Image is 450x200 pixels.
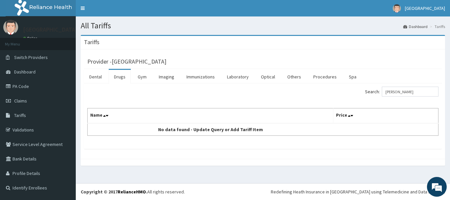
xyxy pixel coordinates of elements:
[333,108,438,124] th: Price
[271,188,445,195] div: Redefining Heath Insurance in [GEOGRAPHIC_DATA] using Telemedicine and Data Science!
[14,98,27,104] span: Claims
[23,27,77,33] p: [GEOGRAPHIC_DATA]
[393,4,401,13] img: User Image
[84,39,99,45] h3: Tariffs
[23,36,39,41] a: Online
[87,59,166,65] h3: Provider - [GEOGRAPHIC_DATA]
[382,87,438,97] input: Search:
[308,70,342,84] a: Procedures
[405,5,445,11] span: [GEOGRAPHIC_DATA]
[403,24,428,29] a: Dashboard
[282,70,306,84] a: Others
[109,70,131,84] a: Drugs
[14,112,26,118] span: Tariffs
[84,70,107,84] a: Dental
[344,70,362,84] a: Spa
[132,70,152,84] a: Gym
[14,54,48,60] span: Switch Providers
[118,189,146,195] a: RelianceHMO
[365,87,438,97] label: Search:
[3,20,18,35] img: User Image
[428,24,445,29] li: Tariffs
[76,183,450,200] footer: All rights reserved.
[81,21,445,30] h1: All Tariffs
[154,70,180,84] a: Imaging
[88,123,333,136] td: No data found - Update Query or Add Tariff Item
[181,70,220,84] a: Immunizations
[88,108,333,124] th: Name
[256,70,280,84] a: Optical
[14,69,36,75] span: Dashboard
[222,70,254,84] a: Laboratory
[81,189,147,195] strong: Copyright © 2017 .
